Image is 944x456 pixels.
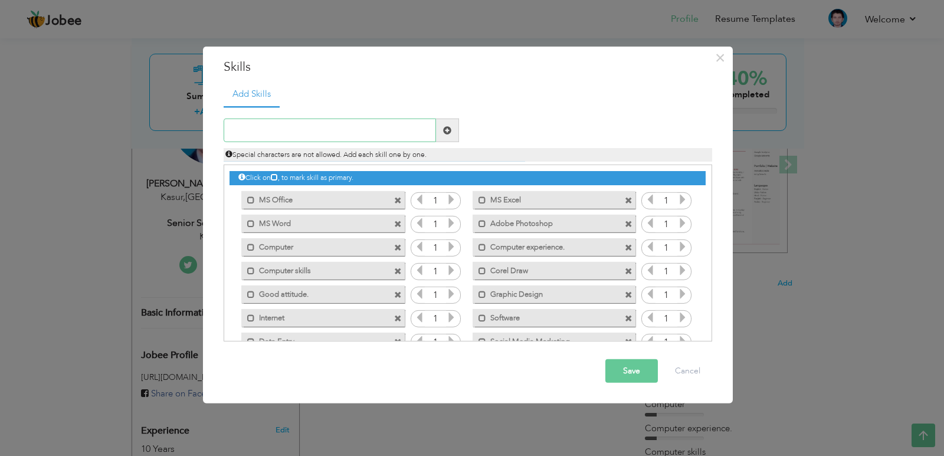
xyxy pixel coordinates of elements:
label: Computer [255,238,374,252]
label: Computer skills [255,261,374,276]
label: Data Entry [255,332,374,347]
a: Add Skills [224,81,280,107]
label: MS Excel [486,191,605,205]
label: MS Word [255,214,374,229]
label: Corel Draw [486,261,605,276]
label: MS Office [255,191,374,205]
label: Adobe Photoshop [486,214,605,229]
button: Close [711,48,730,67]
label: Computer experience. [486,238,605,252]
div: Click on , to mark skill as primary. [230,171,705,185]
label: Internet [255,309,374,323]
h3: Skills [224,58,712,76]
button: Cancel [663,359,712,383]
label: Social Media Marketing [486,332,605,347]
button: Save [605,359,658,383]
span: × [715,47,725,68]
label: Software [486,309,605,323]
label: Good attitude. [255,285,374,300]
label: Graphic Design [486,285,605,300]
span: Special characters are not allowed. Add each skill one by one. [225,150,427,159]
